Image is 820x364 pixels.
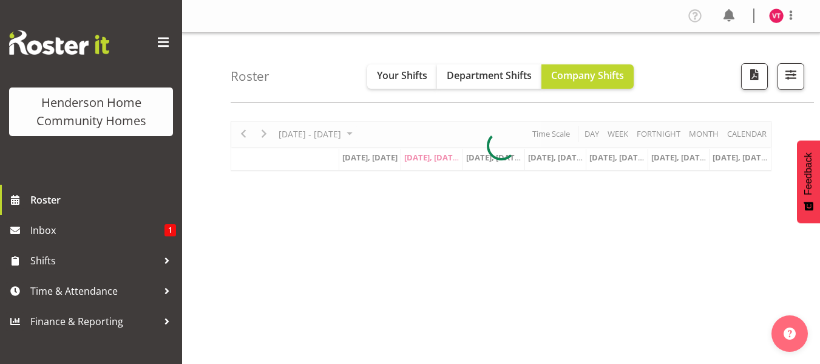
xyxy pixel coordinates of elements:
span: Roster [30,191,176,209]
span: Feedback [803,153,814,195]
div: Henderson Home Community Homes [21,94,161,130]
h4: Roster [231,69,269,83]
span: Inbox [30,221,164,239]
img: help-xxl-2.png [784,328,796,340]
span: 1 [164,224,176,236]
span: Time & Attendance [30,282,158,300]
span: Finance & Reporting [30,312,158,331]
img: Rosterit website logo [9,30,109,55]
button: Company Shifts [541,64,634,89]
button: Your Shifts [367,64,437,89]
button: Filter Shifts [778,63,804,90]
span: Company Shifts [551,69,624,82]
img: vanessa-thornley8527.jpg [769,9,784,23]
span: Your Shifts [377,69,427,82]
button: Feedback - Show survey [797,140,820,223]
span: Shifts [30,252,158,270]
button: Department Shifts [437,64,541,89]
button: Download a PDF of the roster according to the set date range. [741,63,768,90]
span: Department Shifts [447,69,532,82]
